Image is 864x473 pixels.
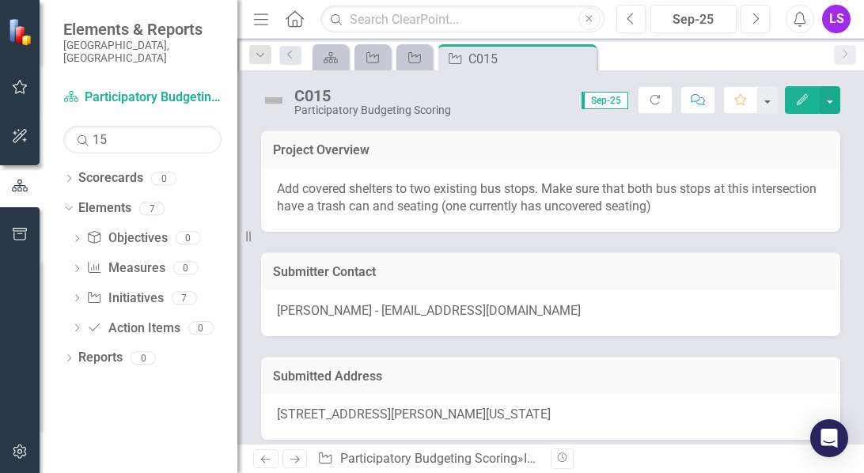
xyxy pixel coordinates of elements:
img: Not Defined [261,88,286,113]
div: 0 [151,172,176,185]
p: Add covered shelters to two existing bus stops. Make sure that both bus stops at this intersectio... [277,180,824,217]
div: 0 [188,321,214,335]
button: LS [822,5,851,33]
div: 0 [173,262,199,275]
h3: Submitter Contact [273,265,828,279]
span: Elements & Reports [63,20,222,39]
a: Reports [78,349,123,367]
h3: Submitted Address [273,369,828,384]
a: Participatory Budgeting Scoring [63,89,222,107]
button: Sep-25 [650,5,737,33]
img: ClearPoint Strategy [8,18,36,46]
a: Elements [78,199,131,218]
span: Sep-25 [582,92,628,109]
input: Search ClearPoint... [320,6,604,33]
div: 0 [131,351,156,365]
a: Initiatives [86,289,163,308]
div: C015 [294,87,451,104]
span: [PERSON_NAME] - [EMAIL_ADDRESS][DOMAIN_NAME] [277,303,581,318]
h3: Project Overview [273,143,828,157]
a: Participatory Budgeting Scoring [340,451,517,466]
div: Open Intercom Messenger [810,419,848,457]
div: Participatory Budgeting Scoring [294,104,451,116]
a: Scorecards [78,169,143,187]
div: » » [317,450,539,468]
small: [GEOGRAPHIC_DATA], [GEOGRAPHIC_DATA] [63,39,222,65]
a: Objectives [86,229,167,248]
a: Action Items [86,320,180,338]
input: Search Below... [63,126,222,153]
div: 0 [176,232,201,245]
a: Measures [86,259,165,278]
div: 7 [139,202,165,215]
div: C015 [468,49,593,69]
div: Sep-25 [656,10,731,29]
div: 7 [172,291,197,305]
span: [STREET_ADDRESS][PERSON_NAME][US_STATE] [277,407,551,422]
a: Initiatives [524,451,578,466]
